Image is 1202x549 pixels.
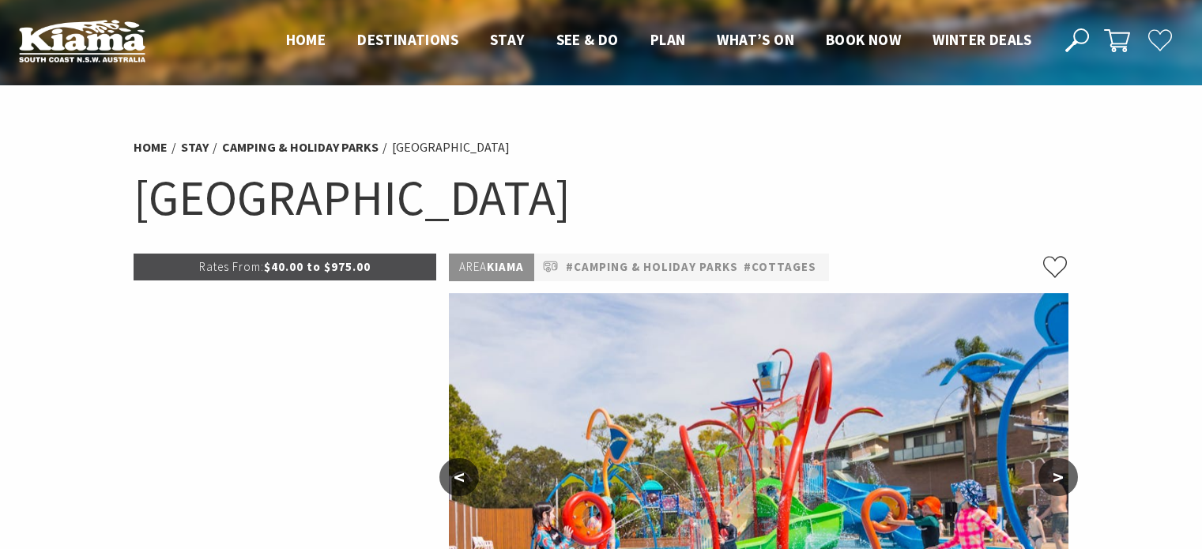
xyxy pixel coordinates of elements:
[650,30,686,49] span: Plan
[392,137,510,158] li: [GEOGRAPHIC_DATA]
[717,30,794,49] span: What’s On
[181,139,209,156] a: Stay
[357,30,458,49] span: Destinations
[286,30,326,49] span: Home
[19,19,145,62] img: Kiama Logo
[439,458,479,496] button: <
[134,254,437,280] p: $40.00 to $975.00
[459,259,487,274] span: Area
[134,166,1069,230] h1: [GEOGRAPHIC_DATA]
[270,28,1047,54] nav: Main Menu
[744,258,816,277] a: #Cottages
[490,30,525,49] span: Stay
[222,139,379,156] a: Camping & Holiday Parks
[566,258,738,277] a: #Camping & Holiday Parks
[134,139,168,156] a: Home
[556,30,619,49] span: See & Do
[199,259,264,274] span: Rates From:
[826,30,901,49] span: Book now
[449,254,534,281] p: Kiama
[933,30,1031,49] span: Winter Deals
